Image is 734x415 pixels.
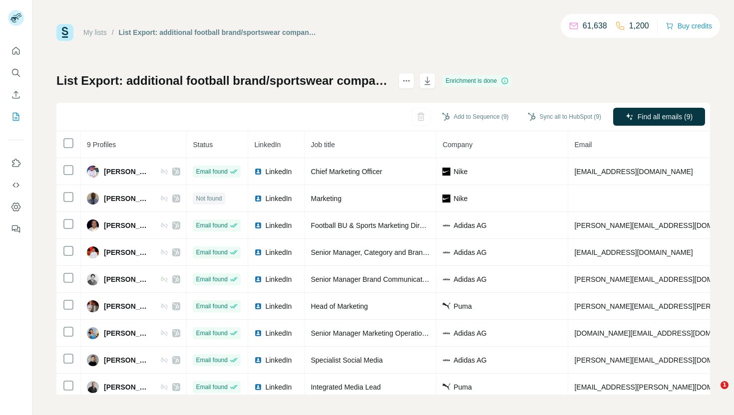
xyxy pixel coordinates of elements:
h1: List Export: additional football brand/sportswear companies [GEOGRAPHIC_DATA] - [DATE] 12:27 [56,73,389,89]
img: LinkedIn logo [254,329,262,337]
button: My lists [8,108,24,126]
img: company-logo [442,356,450,364]
span: [PERSON_NAME] [104,355,150,365]
li: / [112,27,114,37]
span: 1 [721,381,729,389]
span: Find all emails (9) [638,112,693,122]
span: Nike [453,194,467,204]
button: Find all emails (9) [613,108,705,126]
img: Avatar [87,246,99,258]
img: company-logo [442,303,450,309]
span: Not found [196,194,222,203]
span: Email found [196,329,227,338]
img: company-logo [442,195,450,203]
span: Integrated Media Lead [311,383,380,391]
span: [PERSON_NAME] [104,301,150,311]
img: LinkedIn logo [254,168,262,176]
span: LinkedIn [265,328,292,338]
img: Avatar [87,273,99,285]
span: [EMAIL_ADDRESS][DOMAIN_NAME] [574,168,693,176]
button: Feedback [8,220,24,238]
span: LinkedIn [265,220,292,230]
span: [PERSON_NAME] [104,167,150,177]
span: Football BU & Sports Marketing Director - EMEA [311,221,461,229]
span: Adidas AG [453,247,486,257]
span: Chief Marketing Officer [311,168,382,176]
img: LinkedIn logo [254,275,262,283]
a: My lists [83,28,107,36]
img: LinkedIn logo [254,356,262,364]
span: Puma [453,301,472,311]
span: [PERSON_NAME] [104,194,150,204]
img: LinkedIn logo [254,383,262,391]
img: company-logo [442,221,450,229]
span: Company [442,141,472,149]
span: Email found [196,221,227,230]
img: LinkedIn logo [254,195,262,203]
img: company-logo [442,384,450,390]
span: Adidas AG [453,274,486,284]
span: Email [574,141,592,149]
div: Enrichment is done [442,75,512,87]
img: Avatar [87,381,99,393]
span: Senior Manager Marketing Operations, [GEOGRAPHIC_DATA] [311,329,506,337]
img: company-logo [442,329,450,337]
div: List Export: additional football brand/sportswear companies [GEOGRAPHIC_DATA] - [DATE] 12:27 [119,27,317,37]
p: 61,638 [583,20,607,32]
img: Avatar [87,354,99,366]
button: Add to Sequence (9) [435,109,516,124]
span: [PERSON_NAME] [104,220,150,230]
span: LinkedIn [265,382,292,392]
span: LinkedIn [265,355,292,365]
span: Email found [196,383,227,392]
span: Job title [311,141,335,149]
span: LinkedIn [265,301,292,311]
img: company-logo [442,168,450,176]
span: Head of Marketing [311,302,367,310]
img: Avatar [87,327,99,339]
span: Adidas AG [453,220,486,230]
button: Sync all to HubSpot (9) [521,109,608,124]
span: Specialist Social Media [311,356,382,364]
img: LinkedIn logo [254,302,262,310]
span: Email found [196,167,227,176]
span: LinkedIn [265,167,292,177]
button: Use Surfe on LinkedIn [8,154,24,172]
span: Senior Manager, Category and Brand Marketing /// Statement | adidas Originals, Emerging Markets [311,248,617,256]
button: Buy credits [666,19,712,33]
button: Dashboard [8,198,24,216]
span: LinkedIn [254,141,281,149]
button: Enrich CSV [8,86,24,104]
span: LinkedIn [265,194,292,204]
img: Avatar [87,166,99,178]
span: [PERSON_NAME] [104,382,150,392]
img: Avatar [87,193,99,205]
p: 1,200 [629,20,649,32]
button: Quick start [8,42,24,60]
span: Email found [196,356,227,365]
img: LinkedIn logo [254,221,262,229]
span: 9 Profiles [87,141,116,149]
iframe: Intercom live chat [700,381,724,405]
span: Adidas AG [453,355,486,365]
span: Senior Manager Brand Communications, Head of Social Media and PR [311,275,530,283]
span: Email found [196,302,227,311]
img: Avatar [87,300,99,312]
span: Email found [196,275,227,284]
span: LinkedIn [265,247,292,257]
span: [PERSON_NAME] [104,274,150,284]
span: LinkedIn [265,274,292,284]
span: Puma [453,382,472,392]
img: Avatar [87,219,99,231]
span: [PERSON_NAME] [104,247,150,257]
button: Use Surfe API [8,176,24,194]
span: [PERSON_NAME] [104,328,150,338]
button: actions [398,73,414,89]
img: company-logo [442,275,450,283]
span: Email found [196,248,227,257]
span: Status [193,141,213,149]
span: Marketing [311,195,341,203]
img: Surfe Logo [56,24,73,41]
span: Nike [453,167,467,177]
button: Search [8,64,24,82]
